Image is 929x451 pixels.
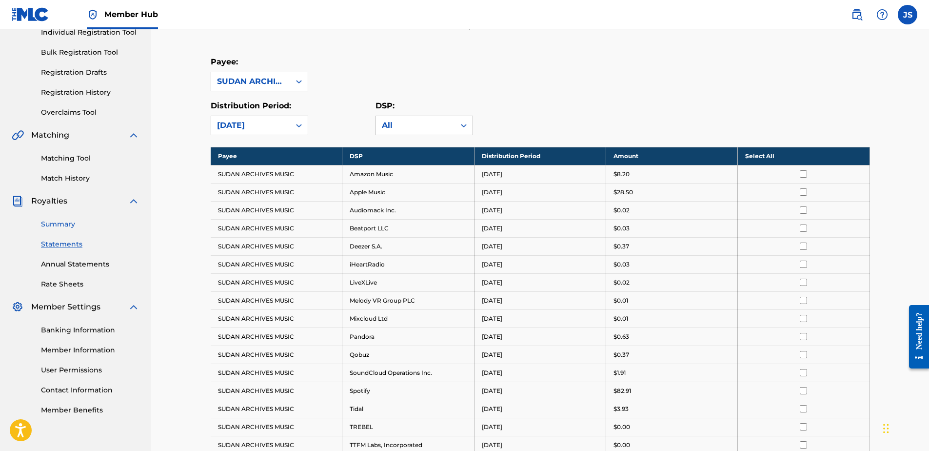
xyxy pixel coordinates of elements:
[217,76,284,87] div: SUDAN ARCHIVES MUSIC
[880,404,929,451] iframe: Chat Widget
[211,346,342,364] td: SUDAN ARCHIVES MUSIC
[342,237,474,255] td: Deezer S.A.
[342,273,474,291] td: LiveXLive
[41,239,139,249] a: Statements
[474,147,606,165] th: Distribution Period
[613,224,630,233] p: $0.03
[342,309,474,328] td: Mixcloud Ltd
[474,418,606,436] td: [DATE]
[31,301,100,313] span: Member Settings
[342,219,474,237] td: Beatport LLC
[474,273,606,291] td: [DATE]
[613,314,628,323] p: $0.01
[613,332,629,341] p: $0.63
[342,418,474,436] td: TREBEL
[851,9,863,20] img: search
[613,350,629,359] p: $0.37
[104,9,158,20] span: Member Hub
[474,328,606,346] td: [DATE]
[211,147,342,165] th: Payee
[12,129,24,141] img: Matching
[474,346,606,364] td: [DATE]
[342,165,474,183] td: Amazon Music
[876,9,888,20] img: help
[474,183,606,201] td: [DATE]
[342,364,474,382] td: SoundCloud Operations Inc.
[211,309,342,328] td: SUDAN ARCHIVES MUSIC
[474,165,606,183] td: [DATE]
[41,27,139,38] a: Individual Registration Tool
[613,188,633,197] p: $28.50
[41,405,139,415] a: Member Benefits
[342,183,474,201] td: Apple Music
[474,219,606,237] td: [DATE]
[474,291,606,309] td: [DATE]
[211,183,342,201] td: SUDAN ARCHIVES MUSIC
[872,5,892,24] div: Help
[211,418,342,436] td: SUDAN ARCHIVES MUSIC
[376,101,395,110] label: DSP:
[41,365,139,375] a: User Permissions
[12,301,23,313] img: Member Settings
[613,170,630,179] p: $8.20
[87,9,99,20] img: Top Rightsholder
[41,87,139,98] a: Registration History
[211,165,342,183] td: SUDAN ARCHIVES MUSIC
[738,147,870,165] th: Select All
[128,129,139,141] img: expand
[41,259,139,269] a: Annual Statements
[211,273,342,291] td: SUDAN ARCHIVES MUSIC
[211,101,291,110] label: Distribution Period:
[902,298,929,376] iframe: Resource Center
[41,107,139,118] a: Overclaims Tool
[211,328,342,346] td: SUDAN ARCHIVES MUSIC
[217,120,284,131] div: [DATE]
[211,57,238,66] label: Payee:
[31,129,69,141] span: Matching
[41,173,139,184] a: Match History
[613,369,626,377] p: $1.91
[211,201,342,219] td: SUDAN ARCHIVES MUSIC
[474,382,606,400] td: [DATE]
[211,364,342,382] td: SUDAN ARCHIVES MUSIC
[847,5,867,24] a: Public Search
[382,120,449,131] div: All
[41,325,139,335] a: Banking Information
[342,291,474,309] td: Melody VR Group PLC
[342,255,474,273] td: iHeartRadio
[613,387,631,395] p: $82.91
[474,201,606,219] td: [DATE]
[342,346,474,364] td: Qobuz
[613,206,630,215] p: $0.02
[211,291,342,309] td: SUDAN ARCHIVES MUSIC
[128,195,139,207] img: expand
[474,309,606,328] td: [DATE]
[613,260,630,269] p: $0.03
[474,364,606,382] td: [DATE]
[474,255,606,273] td: [DATE]
[41,385,139,395] a: Contact Information
[898,5,917,24] div: User Menu
[613,278,630,287] p: $0.02
[12,195,23,207] img: Royalties
[211,219,342,237] td: SUDAN ARCHIVES MUSIC
[211,382,342,400] td: SUDAN ARCHIVES MUSIC
[342,147,474,165] th: DSP
[342,382,474,400] td: Spotify
[883,414,889,443] div: Drag
[41,67,139,78] a: Registration Drafts
[12,7,49,21] img: MLC Logo
[342,328,474,346] td: Pandora
[613,296,628,305] p: $0.01
[613,242,629,251] p: $0.37
[613,441,630,450] p: $0.00
[211,255,342,273] td: SUDAN ARCHIVES MUSIC
[613,423,630,431] p: $0.00
[128,301,139,313] img: expand
[342,201,474,219] td: Audiomack Inc.
[613,405,629,413] p: $3.93
[474,237,606,255] td: [DATE]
